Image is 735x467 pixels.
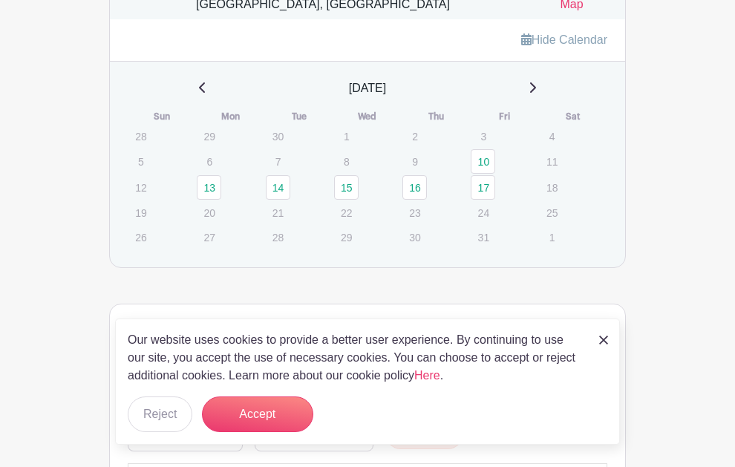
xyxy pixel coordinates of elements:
a: Hide Calendar [521,33,607,46]
p: 4 [540,125,564,148]
span: [DATE] [349,79,386,97]
a: 14 [266,175,290,200]
p: 9 [402,150,427,173]
th: Fri [470,109,538,124]
a: 16 [402,175,427,200]
p: 26 [128,226,153,249]
p: 30 [266,125,290,148]
th: Sun [128,109,196,124]
p: 3 [471,125,495,148]
p: 1 [334,125,359,148]
p: 30 [402,226,427,249]
a: Here [414,369,440,382]
a: 13 [197,175,221,200]
p: 6 [197,150,221,173]
p: 20 [197,201,221,224]
p: 11 [540,150,564,173]
th: Sat [539,109,607,124]
p: Our website uses cookies to provide a better user experience. By continuing to use our site, you ... [128,331,584,385]
button: Accept [202,396,313,432]
p: 31 [471,226,495,249]
p: 29 [197,125,221,148]
a: 15 [334,175,359,200]
p: 22 [334,201,359,224]
p: 12 [128,176,153,199]
p: 8 [334,150,359,173]
p: 28 [266,226,290,249]
th: Thu [402,109,470,124]
a: 17 [471,175,495,200]
p: 24 [471,201,495,224]
p: 28 [128,125,153,148]
p: 23 [402,201,427,224]
p: 7 [266,150,290,173]
p: 1 [540,226,564,249]
p: 19 [128,201,153,224]
a: 10 [471,149,495,174]
th: Mon [196,109,264,124]
p: 27 [197,226,221,249]
p: 2 [402,125,427,148]
p: 25 [540,201,564,224]
p: 5 [128,150,153,173]
th: Tue [265,109,333,124]
p: 18 [540,176,564,199]
p: 21 [266,201,290,224]
p: 29 [334,226,359,249]
th: Wed [333,109,402,124]
button: Reject [128,396,192,432]
img: close_button-5f87c8562297e5c2d7936805f587ecaba9071eb48480494691a3f1689db116b3.svg [599,336,608,344]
